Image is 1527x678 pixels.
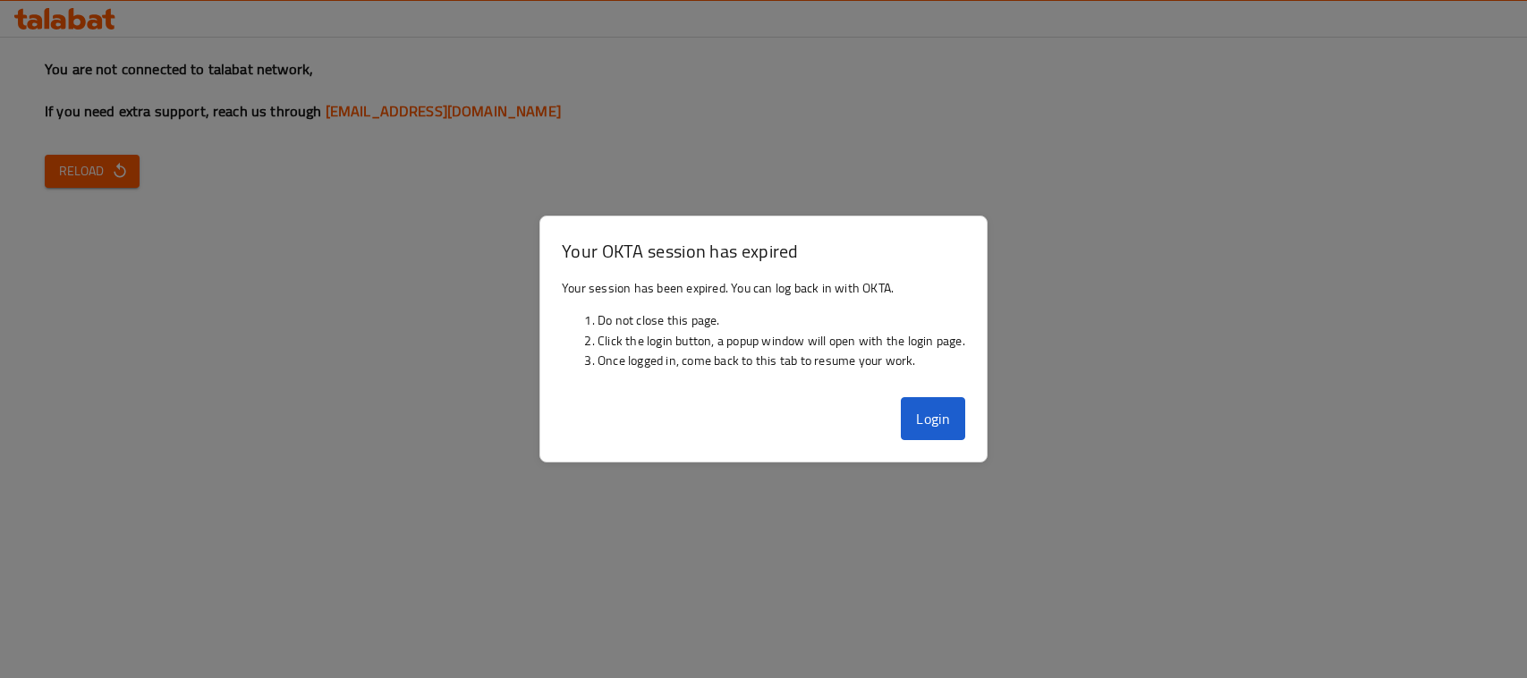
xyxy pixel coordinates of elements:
li: Click the login button, a popup window will open with the login page. [598,331,965,351]
button: Login [901,397,965,440]
div: Your session has been expired. You can log back in with OKTA. [540,271,987,391]
li: Once logged in, come back to this tab to resume your work. [598,351,965,370]
h3: Your OKTA session has expired [562,238,965,264]
li: Do not close this page. [598,310,965,330]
